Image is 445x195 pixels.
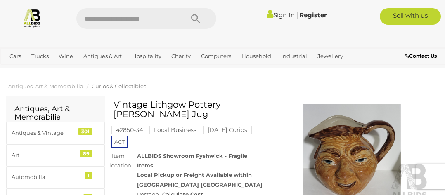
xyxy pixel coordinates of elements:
[12,172,80,182] div: Automobilia
[92,83,146,89] a: Curios & Collectibles
[6,122,105,144] a: Antiques & Vintage 301
[314,49,346,63] a: Jewellery
[278,49,310,63] a: Industrial
[6,166,105,188] a: Automobilia 1
[149,126,201,134] mark: Local Business
[14,105,97,122] h2: Antiques, Art & Memorabilia
[111,127,147,133] a: 42850-34
[103,151,131,171] div: Item location
[85,172,92,179] div: 1
[22,8,42,28] img: Allbids.com.au
[137,172,263,188] strong: Local Pickup or Freight Available within [GEOGRAPHIC_DATA] [GEOGRAPHIC_DATA]
[32,63,56,77] a: Sports
[405,53,437,59] b: Contact Us
[405,52,439,61] a: Contact Us
[114,100,261,119] h1: Vintage Lithgow Pottery [PERSON_NAME] Jug
[198,49,234,63] a: Computers
[12,128,80,138] div: Antiques & Vintage
[203,126,252,134] mark: [DATE] Curios
[129,49,165,63] a: Hospitality
[149,127,201,133] a: Local Business
[6,63,28,77] a: Office
[238,49,275,63] a: Household
[296,10,298,19] span: |
[28,49,52,63] a: Trucks
[267,11,295,19] a: Sign In
[111,126,147,134] mark: 42850-34
[137,153,247,169] strong: ALLBIDS Showroom Fyshwick - Fragile Items
[380,8,441,25] a: Sell with us
[6,49,24,63] a: Cars
[8,83,83,89] a: Antiques, Art & Memorabilia
[80,150,92,157] div: 89
[203,127,252,133] a: [DATE] Curios
[175,8,216,29] button: Search
[6,144,105,166] a: Art 89
[12,150,80,160] div: Art
[78,128,92,135] div: 301
[59,63,124,77] a: [GEOGRAPHIC_DATA]
[80,49,125,63] a: Antiques & Art
[168,49,194,63] a: Charity
[299,11,327,19] a: Register
[55,49,76,63] a: Wine
[111,136,128,148] span: ACT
